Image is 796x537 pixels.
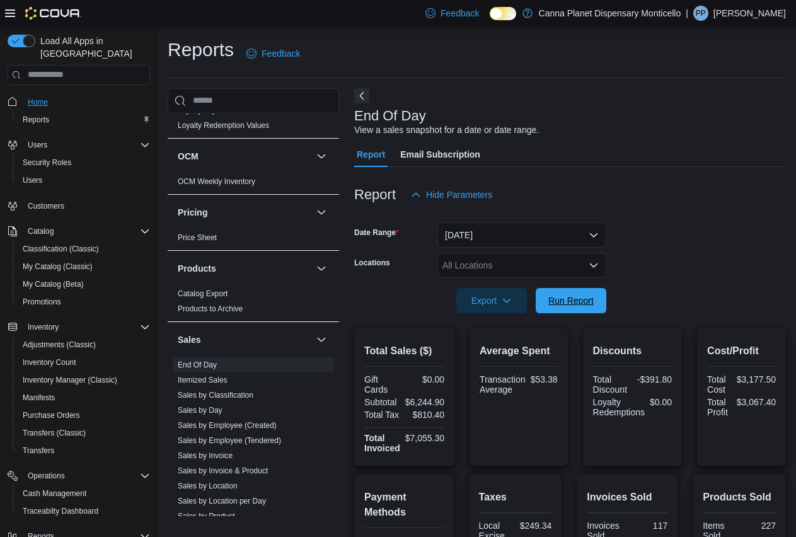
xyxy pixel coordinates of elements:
[28,226,54,236] span: Catalog
[354,258,390,268] label: Locations
[13,154,155,171] button: Security Roles
[178,482,238,490] a: Sales by Location
[23,375,117,385] span: Inventory Manager (Classic)
[178,233,217,242] a: Price Sheet
[707,397,732,417] div: Total Profit
[490,20,490,21] span: Dark Mode
[18,337,101,352] a: Adjustments (Classic)
[531,374,558,384] div: $53.38
[13,424,155,442] button: Transfers (Classic)
[23,340,96,350] span: Adjustments (Classic)
[18,277,89,292] a: My Catalog (Beta)
[28,140,47,150] span: Users
[23,199,69,214] a: Customers
[3,222,155,240] button: Catalog
[13,371,155,389] button: Inventory Manager (Classic)
[178,390,253,400] span: Sales by Classification
[178,304,243,314] span: Products to Archive
[13,442,155,459] button: Transfers
[364,433,400,453] strong: Total Invoiced
[18,504,150,519] span: Traceabilty Dashboard
[13,502,155,520] button: Traceabilty Dashboard
[354,108,426,124] h3: End Of Day
[18,408,150,423] span: Purchase Orders
[464,288,519,313] span: Export
[18,155,150,170] span: Security Roles
[23,279,84,289] span: My Catalog (Beta)
[364,344,444,359] h2: Total Sales ($)
[178,120,269,130] span: Loyalty Redemption Values
[18,277,150,292] span: My Catalog (Beta)
[18,112,150,127] span: Reports
[178,361,217,369] a: End Of Day
[18,241,150,257] span: Classification (Classic)
[707,344,776,359] h2: Cost/Profit
[23,428,86,438] span: Transfers (Classic)
[168,174,339,194] div: OCM
[178,262,311,275] button: Products
[23,446,54,456] span: Transfers
[407,410,445,420] div: $810.40
[178,376,228,384] a: Itemized Sales
[18,408,85,423] a: Purchase Orders
[23,262,93,272] span: My Catalog (Classic)
[400,142,480,167] span: Email Subscription
[713,6,786,21] p: [PERSON_NAME]
[13,336,155,354] button: Adjustments (Classic)
[23,158,71,168] span: Security Roles
[737,397,776,407] div: $3,067.40
[480,374,526,395] div: Transaction Average
[178,121,269,130] a: Loyalty Redemption Values
[18,173,150,188] span: Users
[480,344,557,359] h2: Average Spent
[479,490,552,505] h2: Taxes
[650,397,672,407] div: $0.00
[23,95,53,110] a: Home
[364,397,400,407] div: Subtotal
[178,511,235,521] span: Sales by Product
[28,201,64,211] span: Customers
[18,355,81,370] a: Inventory Count
[178,304,243,313] a: Products to Archive
[13,171,155,189] button: Users
[405,397,444,407] div: $6,244.90
[23,137,150,153] span: Users
[13,485,155,502] button: Cash Management
[630,521,667,531] div: 117
[28,97,48,107] span: Home
[587,490,667,505] h2: Invoices Sold
[364,410,402,420] div: Total Tax
[178,206,207,219] h3: Pricing
[3,318,155,336] button: Inventory
[406,182,497,207] button: Hide Parameters
[517,521,551,531] div: $249.34
[23,357,76,367] span: Inventory Count
[23,320,64,335] button: Inventory
[178,233,217,243] span: Price Sheet
[420,1,484,26] a: Feedback
[18,259,98,274] a: My Catalog (Classic)
[241,41,305,66] a: Feedback
[696,6,706,21] span: PP
[23,115,49,125] span: Reports
[23,410,80,420] span: Purchase Orders
[178,177,255,186] a: OCM Weekly Inventory
[262,47,300,60] span: Feedback
[314,149,329,164] button: OCM
[18,504,103,519] a: Traceabilty Dashboard
[178,360,217,370] span: End Of Day
[589,260,599,270] button: Open list of options
[13,111,155,129] button: Reports
[178,512,235,521] a: Sales by Product
[407,374,445,384] div: $0.00
[35,35,150,60] span: Load All Apps in [GEOGRAPHIC_DATA]
[25,7,81,20] img: Cova
[18,443,150,458] span: Transfers
[23,198,150,214] span: Customers
[178,375,228,385] span: Itemized Sales
[364,374,402,395] div: Gift Cards
[168,37,234,62] h1: Reports
[178,497,266,505] a: Sales by Location per Day
[13,354,155,371] button: Inventory Count
[23,224,59,239] button: Catalog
